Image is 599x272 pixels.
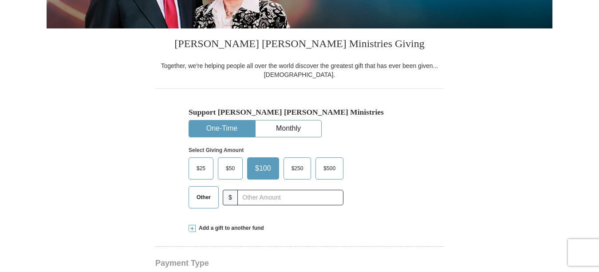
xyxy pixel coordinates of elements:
h5: Support [PERSON_NAME] [PERSON_NAME] Ministries [189,108,410,117]
span: Add a gift to another fund [196,224,264,232]
span: $250 [287,162,308,175]
button: One-Time [189,120,255,137]
h4: Payment Type [155,260,444,267]
span: $25 [192,162,210,175]
strong: Select Giving Amount [189,147,244,153]
span: $50 [221,162,239,175]
button: Monthly [256,120,321,137]
span: $ [223,190,238,205]
input: Other Amount [237,190,343,205]
div: Together, we're helping people all over the world discover the greatest gift that has ever been g... [155,61,444,79]
h3: [PERSON_NAME] [PERSON_NAME] Ministries Giving [155,28,444,61]
span: $100 [251,162,276,175]
span: Other [192,191,215,204]
span: $500 [319,162,340,175]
